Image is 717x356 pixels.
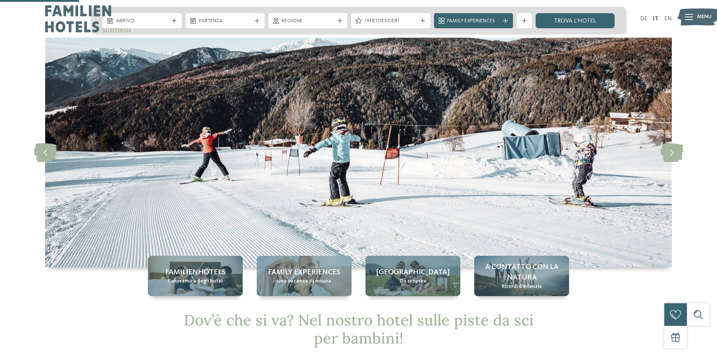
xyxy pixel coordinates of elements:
[148,256,243,296] a: Hotel sulle piste da sci per bambini: divertimento senza confini Familienhotels Panoramica degli ...
[376,267,450,278] span: [GEOGRAPHIC_DATA]
[365,256,460,296] a: Hotel sulle piste da sci per bambini: divertimento senza confini [GEOGRAPHIC_DATA] Da scoprire
[697,13,712,21] span: Menu
[400,278,426,285] span: Da scoprire
[502,283,542,290] span: Ricordi d’infanzia
[257,256,352,296] a: Hotel sulle piste da sci per bambini: divertimento senza confini Family experiences Una vacanza s...
[184,310,534,348] span: Dov’è che si va? Nel nostro hotel sulle piste da sci per bambini!
[653,16,659,22] a: IT
[165,267,225,278] span: Familienhotels
[474,256,569,296] a: Hotel sulle piste da sci per bambini: divertimento senza confini A contatto con la natura Ricordi...
[664,16,672,22] a: EN
[168,278,223,285] span: Panoramica degli hotel
[268,267,340,278] span: Family experiences
[640,16,647,22] a: DE
[45,38,672,267] img: Hotel sulle piste da sci per bambini: divertimento senza confini
[482,262,562,283] span: A contatto con la natura
[277,278,331,285] span: Una vacanza su misura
